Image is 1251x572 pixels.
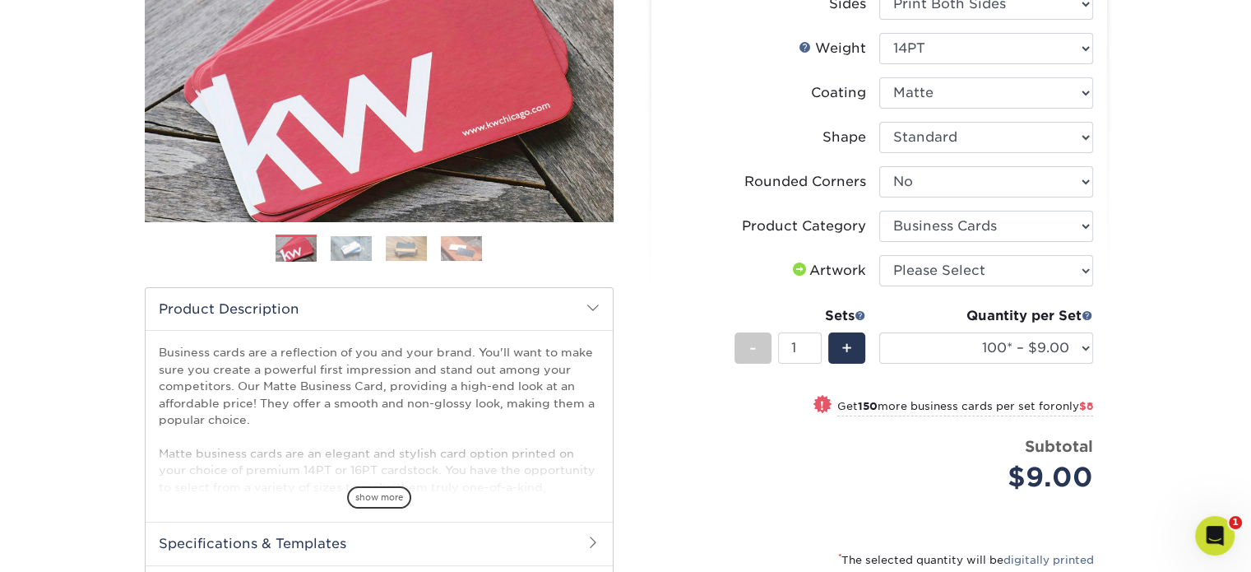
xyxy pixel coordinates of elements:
[1229,516,1242,529] span: 1
[749,336,757,360] span: -
[892,458,1093,497] div: $9.00
[790,261,866,281] div: Artwork
[347,486,411,509] span: show more
[1025,437,1093,455] strong: Subtotal
[276,229,317,270] img: Business Cards 01
[822,128,866,147] div: Shape
[811,83,866,103] div: Coating
[858,400,878,412] strong: 150
[331,236,372,261] img: Business Cards 02
[146,522,613,565] h2: Specifications & Templates
[820,397,824,414] span: !
[742,216,866,236] div: Product Category
[734,306,866,326] div: Sets
[799,39,866,58] div: Weight
[1003,554,1094,566] a: digitally printed
[841,336,852,360] span: +
[1055,400,1093,412] span: only
[1079,400,1093,412] span: $8
[441,236,482,261] img: Business Cards 04
[744,172,866,192] div: Rounded Corners
[879,306,1093,326] div: Quantity per Set
[838,554,1094,566] small: The selected quantity will be
[146,288,613,330] h2: Product Description
[837,400,1093,416] small: Get more business cards per set for
[1195,516,1235,556] iframe: Intercom live chat
[386,236,427,261] img: Business Cards 03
